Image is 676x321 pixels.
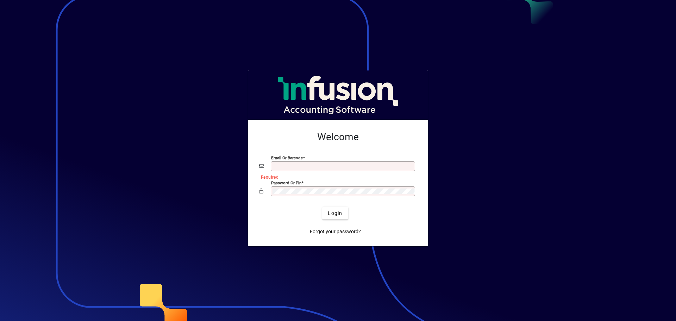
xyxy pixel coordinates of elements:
[322,207,348,220] button: Login
[261,173,411,180] mat-error: Required
[328,210,342,217] span: Login
[259,131,417,143] h2: Welcome
[307,225,364,238] a: Forgot your password?
[310,228,361,235] span: Forgot your password?
[271,155,303,160] mat-label: Email or Barcode
[271,180,301,185] mat-label: Password or Pin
